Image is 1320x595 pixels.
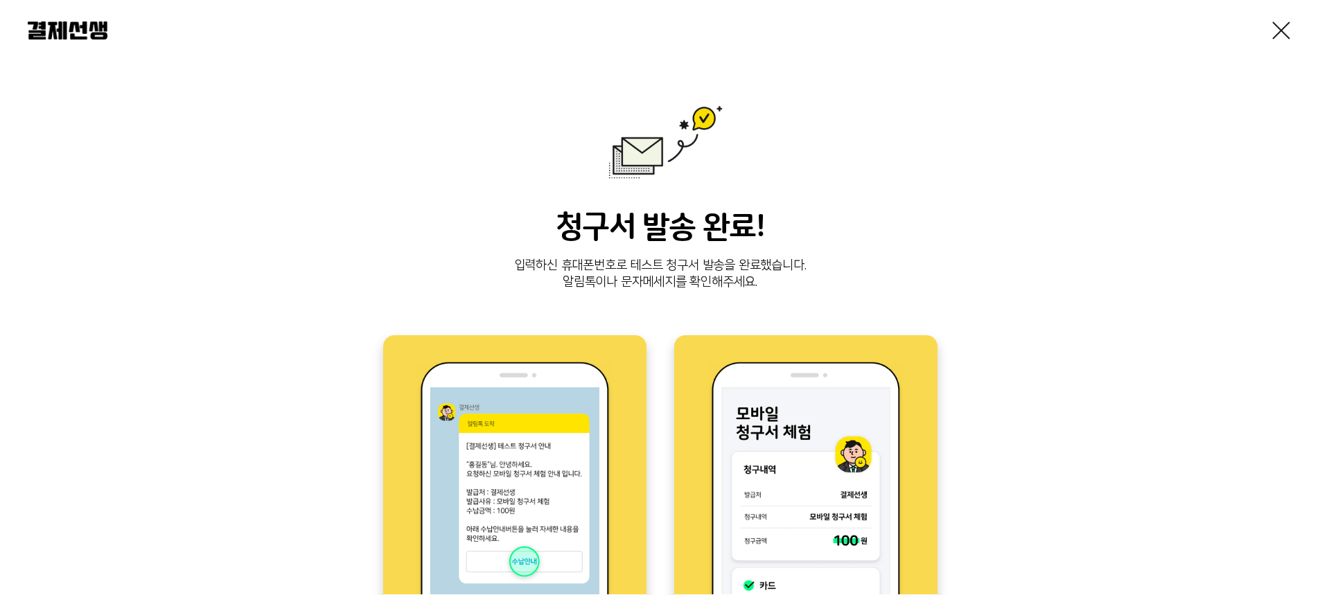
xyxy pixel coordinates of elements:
[28,258,1292,291] p: 입력하신 휴대폰번호로 테스트 청구서 발송을 완료했습니다. 알림톡이나 문자메세지를 확인해주세요.
[707,362,904,594] img: step2 이미지
[28,209,1292,247] h3: 청구서 발송 완료!
[416,362,613,594] img: step1 이미지
[28,21,107,39] img: 결제선생
[598,105,723,179] img: 발송완료 이미지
